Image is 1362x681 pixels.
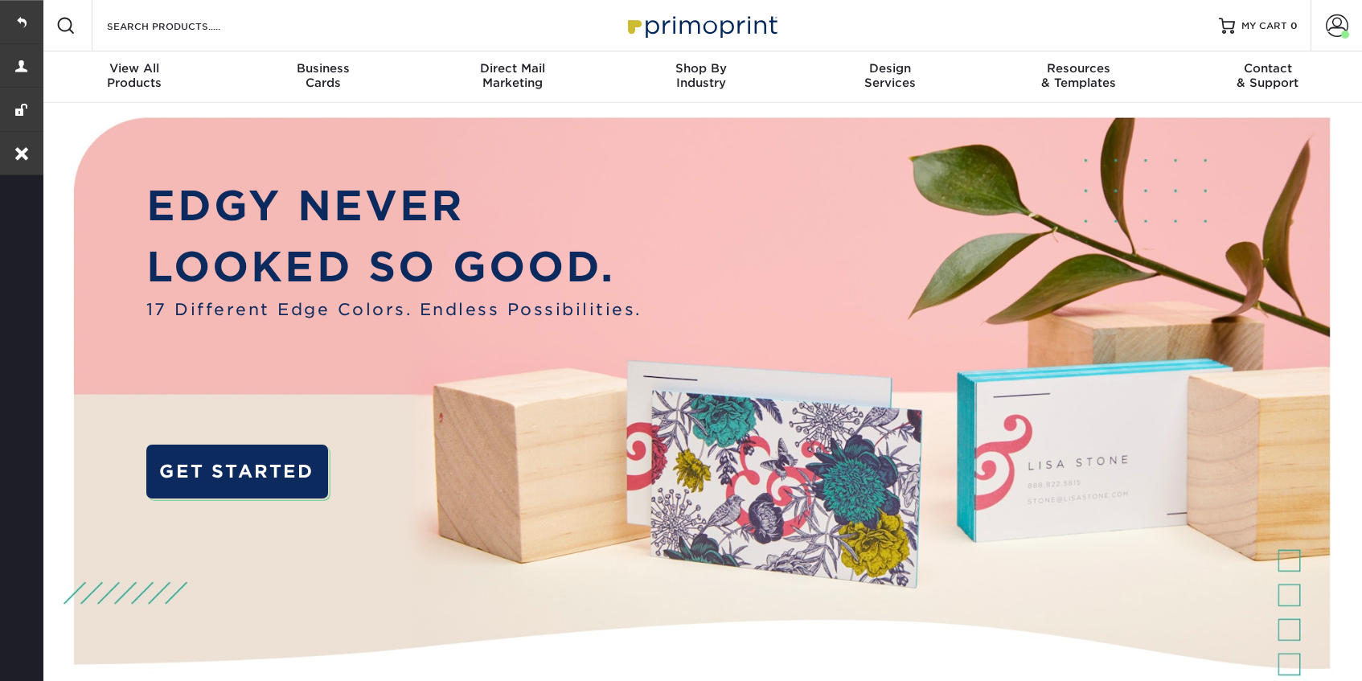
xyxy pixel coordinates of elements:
[146,297,642,322] span: 17 Different Edge Colors. Endless Possibilities.
[607,61,796,76] span: Shop By
[146,445,328,498] a: GET STARTED
[146,236,642,297] p: LOOKED SO GOOD.
[229,61,418,90] div: Cards
[795,51,984,103] a: DesignServices
[984,51,1173,103] a: Resources& Templates
[795,61,984,76] span: Design
[40,61,229,90] div: Products
[146,175,642,236] p: EDGY NEVER
[40,51,229,103] a: View AllProducts
[229,51,418,103] a: BusinessCards
[1173,61,1362,76] span: Contact
[1241,19,1287,33] span: MY CART
[795,61,984,90] div: Services
[418,51,607,103] a: Direct MailMarketing
[1173,51,1362,103] a: Contact& Support
[984,61,1173,90] div: & Templates
[1290,20,1298,31] span: 0
[40,61,229,76] span: View All
[105,16,262,35] input: SEARCH PRODUCTS.....
[418,61,607,90] div: Marketing
[621,8,782,43] img: Primoprint
[607,61,796,90] div: Industry
[607,51,796,103] a: Shop ByIndustry
[418,61,607,76] span: Direct Mail
[1173,61,1362,90] div: & Support
[229,61,418,76] span: Business
[984,61,1173,76] span: Resources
